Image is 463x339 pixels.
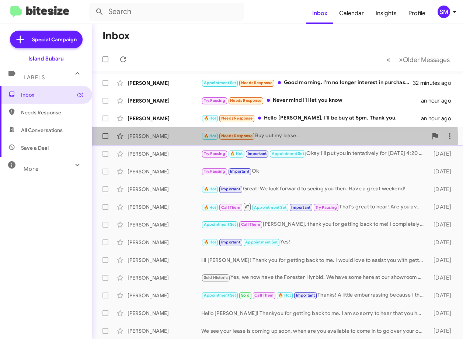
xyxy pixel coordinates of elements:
div: Ok [201,167,427,176]
div: [DATE] [427,203,457,211]
span: » [399,55,403,64]
span: 🔥 Hot [204,205,216,210]
a: Insights [370,3,403,24]
span: (3) [77,91,84,98]
span: Call Them [241,222,260,227]
span: More [24,166,39,172]
span: Call Them [221,205,240,210]
div: That's great to hear! Are you available to stop by this weekend to finalize your deal? [201,202,427,211]
div: We see your lease is coming up soon, when are you available to come in to go over your options? [201,327,427,335]
h1: Inbox [102,30,130,42]
span: Appointment Set [272,151,304,156]
div: Yes, we now have the Forester Hyrbid. We have some here at our showroom available to test drive! [201,273,427,282]
span: Inbox [21,91,84,98]
span: 🔥 Hot [204,134,216,138]
span: 🔥 Hot [204,240,216,245]
div: [DATE] [427,292,457,299]
div: [PERSON_NAME] [128,115,201,122]
div: [PERSON_NAME] [128,309,201,317]
div: [PERSON_NAME] [128,168,201,175]
div: [PERSON_NAME] [128,79,201,87]
div: [PERSON_NAME] [128,132,201,140]
span: Sold [241,293,250,298]
div: [DATE] [427,309,457,317]
div: [DATE] [427,256,457,264]
span: Appointment Set [204,293,236,298]
span: Important [221,187,240,191]
span: Appointment Set [245,240,278,245]
span: Needs Response [241,80,272,85]
div: Okay I'll put you in tentatively for [DATE] 4:20 we will confirm [DATE] morning with you! [201,149,427,158]
span: Important [230,169,249,174]
div: Good morning. I'm no longer interest in purchasing a vehicle. I will contact you if when I am [201,79,413,87]
a: Profile [403,3,431,24]
div: Never mind I'll let you know [201,96,421,105]
span: 🔥 Hot [278,293,291,298]
div: [DATE] [427,186,457,193]
div: an hour ago [421,115,457,122]
span: Call Them [254,293,274,298]
div: [PERSON_NAME] [128,239,201,246]
div: 32 minutes ago [413,79,457,87]
div: Hello [PERSON_NAME]! Thankyou for getting back to me. I am so sorry to hear that you had a less t... [201,309,427,317]
a: Inbox [306,3,333,24]
a: Calendar [333,3,370,24]
span: 🔥 Hot [204,187,216,191]
div: [PERSON_NAME] [128,150,201,158]
button: Previous [382,52,395,67]
span: « [386,55,390,64]
span: Labels [24,74,45,81]
div: Great! We look forward to seeing you then. Have a great weekend! [201,185,427,193]
button: Next [394,52,454,67]
a: Special Campaign [10,31,83,48]
span: Appointment Set [254,205,286,210]
div: [DATE] [427,327,457,335]
span: Important [221,240,240,245]
div: [DATE] [427,150,457,158]
span: Appointment Set [204,222,236,227]
div: Island Subaru [28,55,64,62]
div: Buy out my lease. [201,132,428,140]
div: [PERSON_NAME] [128,221,201,228]
div: [DATE] [427,221,457,228]
div: Hello [PERSON_NAME], I'll be buy at 5pm. Thank you. [201,114,421,122]
span: Important [296,293,315,298]
span: Needs Response [21,109,84,116]
span: All Conversations [21,127,63,134]
div: [PERSON_NAME] [128,256,201,264]
span: Important [291,205,310,210]
span: Appointment Set [204,80,236,85]
span: Older Messages [403,56,450,64]
span: Needs Response [221,116,253,121]
div: [PERSON_NAME] [128,274,201,281]
span: Important [248,151,267,156]
div: SM [438,6,450,18]
div: [PERSON_NAME] [128,327,201,335]
div: [PERSON_NAME], thank you for getting back to me! I completely understand, we are here for you whe... [201,220,427,229]
div: [DATE] [427,274,457,281]
nav: Page navigation example [382,52,454,67]
div: Hi [PERSON_NAME]! Thank you for getting back to me. I would love to assist you with getting into ... [201,256,427,264]
span: 🔥 Hot [230,151,243,156]
span: Needs Response [230,98,261,103]
span: 🔥 Hot [204,116,216,121]
span: Try Pausing [204,169,225,174]
div: an hour ago [421,97,457,104]
span: Needs Response [221,134,253,138]
input: Search [89,3,244,21]
span: Try Pausing [204,98,225,103]
button: SM [431,6,455,18]
span: Try Pausing [316,205,337,210]
div: [DATE] [427,168,457,175]
span: Try Pausing [204,151,225,156]
div: [DATE] [427,239,457,246]
div: [PERSON_NAME] [128,186,201,193]
span: Special Campaign [32,36,77,43]
div: [PERSON_NAME] [128,97,201,104]
div: [PERSON_NAME] [128,292,201,299]
div: Thanks! A little embarrassing because I thought this was the number lol. Enjoy the day and I will [201,291,427,300]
